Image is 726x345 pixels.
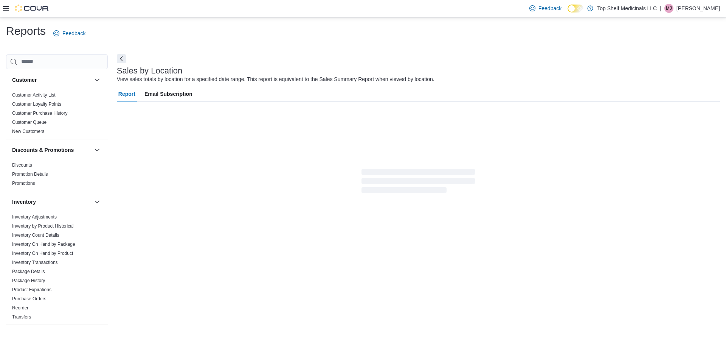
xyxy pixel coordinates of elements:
[12,214,57,220] span: Inventory Adjustments
[12,296,47,301] a: Purchase Orders
[12,305,28,311] a: Reorder
[666,4,672,13] span: MJ
[12,172,48,177] a: Promotion Details
[12,198,36,206] h3: Inventory
[117,66,183,75] h3: Sales by Location
[118,86,135,101] span: Report
[12,233,59,238] a: Inventory Count Details
[15,5,49,12] img: Cova
[12,278,45,284] span: Package History
[12,76,37,84] h3: Customer
[12,278,45,283] a: Package History
[12,76,91,84] button: Customer
[6,161,108,191] div: Discounts & Promotions
[12,162,32,168] a: Discounts
[12,269,45,274] a: Package Details
[12,181,35,186] a: Promotions
[12,314,31,320] span: Transfers
[12,119,47,125] span: Customer Queue
[12,314,31,320] a: Transfers
[12,146,91,154] button: Discounts & Promotions
[93,197,102,206] button: Inventory
[12,92,56,98] a: Customer Activity List
[12,296,47,302] span: Purchase Orders
[12,128,44,134] span: New Customers
[12,101,61,107] a: Customer Loyalty Points
[12,251,73,256] a: Inventory On Hand by Product
[12,129,44,134] a: New Customers
[12,146,74,154] h3: Discounts & Promotions
[12,214,57,220] a: Inventory Adjustments
[597,4,657,13] p: Top Shelf Medicinals LLC
[526,1,565,16] a: Feedback
[62,30,85,37] span: Feedback
[50,26,88,41] a: Feedback
[12,260,58,265] a: Inventory Transactions
[12,259,58,265] span: Inventory Transactions
[12,223,74,229] a: Inventory by Product Historical
[12,111,68,116] a: Customer Purchase History
[6,212,108,325] div: Inventory
[12,305,28,311] span: Reorder
[117,75,434,83] div: View sales totals by location for a specified date range. This report is equivalent to the Sales ...
[93,145,102,155] button: Discounts & Promotions
[12,269,45,275] span: Package Details
[6,91,108,139] div: Customer
[6,23,46,39] h1: Reports
[12,287,51,293] span: Product Expirations
[12,242,75,247] a: Inventory On Hand by Package
[12,198,91,206] button: Inventory
[568,5,583,12] input: Dark Mode
[12,120,47,125] a: Customer Queue
[144,86,192,101] span: Email Subscription
[117,54,126,63] button: Next
[664,4,673,13] div: Melisa Johnson
[660,4,661,13] p: |
[676,4,720,13] p: [PERSON_NAME]
[93,75,102,84] button: Customer
[12,287,51,292] a: Product Expirations
[361,170,475,195] span: Loading
[538,5,562,12] span: Feedback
